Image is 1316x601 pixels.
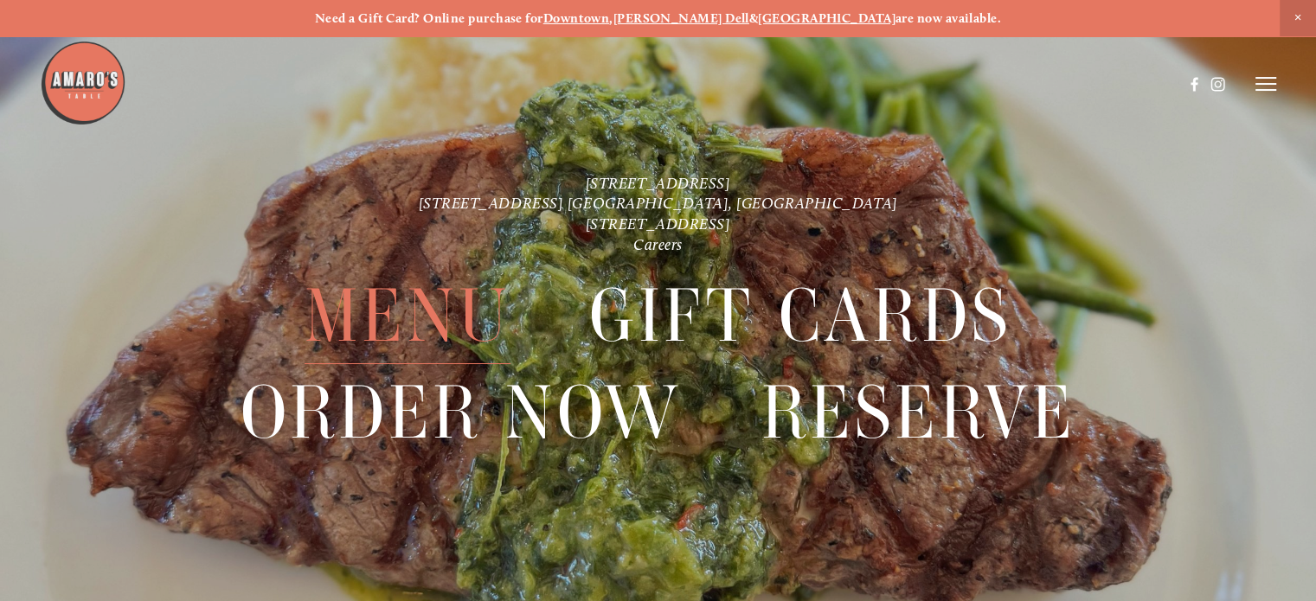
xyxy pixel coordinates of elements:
a: Careers [633,235,683,254]
span: Gift Cards [589,268,1011,364]
strong: , [609,10,613,26]
a: Gift Cards [589,268,1011,363]
a: [STREET_ADDRESS] [GEOGRAPHIC_DATA], [GEOGRAPHIC_DATA] [419,194,898,213]
a: Downtown [543,10,610,26]
strong: are now available. [896,10,1001,26]
a: [PERSON_NAME] Dell [613,10,749,26]
span: Menu [305,268,510,364]
span: Order Now [241,365,683,461]
a: [GEOGRAPHIC_DATA] [758,10,896,26]
a: Reserve [761,365,1075,460]
a: Menu [305,268,510,363]
img: Amaro's Table [40,40,126,126]
strong: & [749,10,758,26]
a: Order Now [241,365,683,460]
a: [STREET_ADDRESS] [586,214,731,233]
span: Reserve [761,365,1075,461]
a: [STREET_ADDRESS] [586,173,731,192]
strong: Need a Gift Card? Online purchase for [315,10,543,26]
